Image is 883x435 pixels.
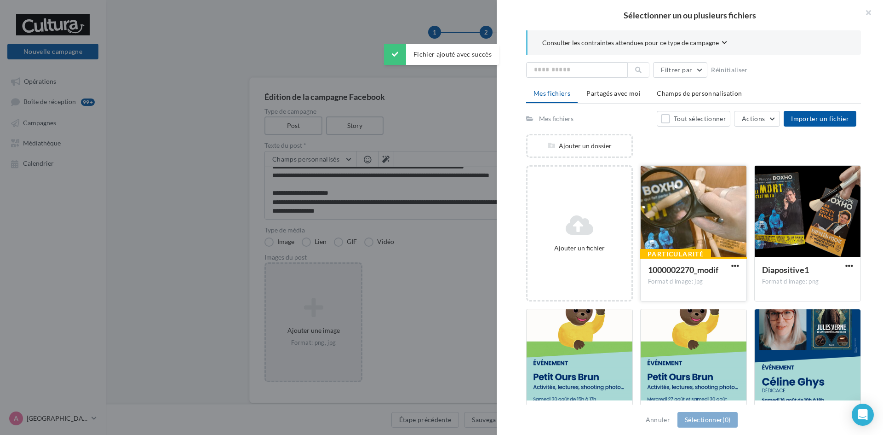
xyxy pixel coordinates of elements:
button: Actions [734,111,780,127]
button: Réinitialiser [707,64,751,75]
button: Consulter les contraintes attendues pour ce type de campagne [542,38,727,49]
div: Mes fichiers [539,114,573,123]
span: Mes fichiers [533,89,570,97]
h2: Sélectionner un ou plusieurs fichiers [511,11,868,19]
span: Importer un fichier [791,115,849,122]
span: 1000002270_modif [648,265,718,275]
span: Partagés avec moi [586,89,641,97]
div: Format d'image: png [762,278,853,286]
button: Importer un fichier [784,111,856,127]
button: Tout sélectionner [657,111,730,127]
div: Ajouter un fichier [531,244,628,253]
button: Sélectionner(0) [677,412,738,428]
span: (0) [722,416,730,423]
div: Particularité [640,249,711,259]
div: Format d'image: jpg [648,278,739,286]
div: Ajouter un dossier [528,141,631,151]
span: Diapositive1 [762,265,809,275]
span: Champs de personnalisation [657,89,742,97]
span: Actions [742,115,765,122]
button: Annuler [642,414,674,425]
button: Filtrer par [653,62,707,78]
span: Consulter les contraintes attendues pour ce type de campagne [542,38,719,47]
div: Fichier ajouté avec succès [384,44,499,65]
div: Open Intercom Messenger [852,404,874,426]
